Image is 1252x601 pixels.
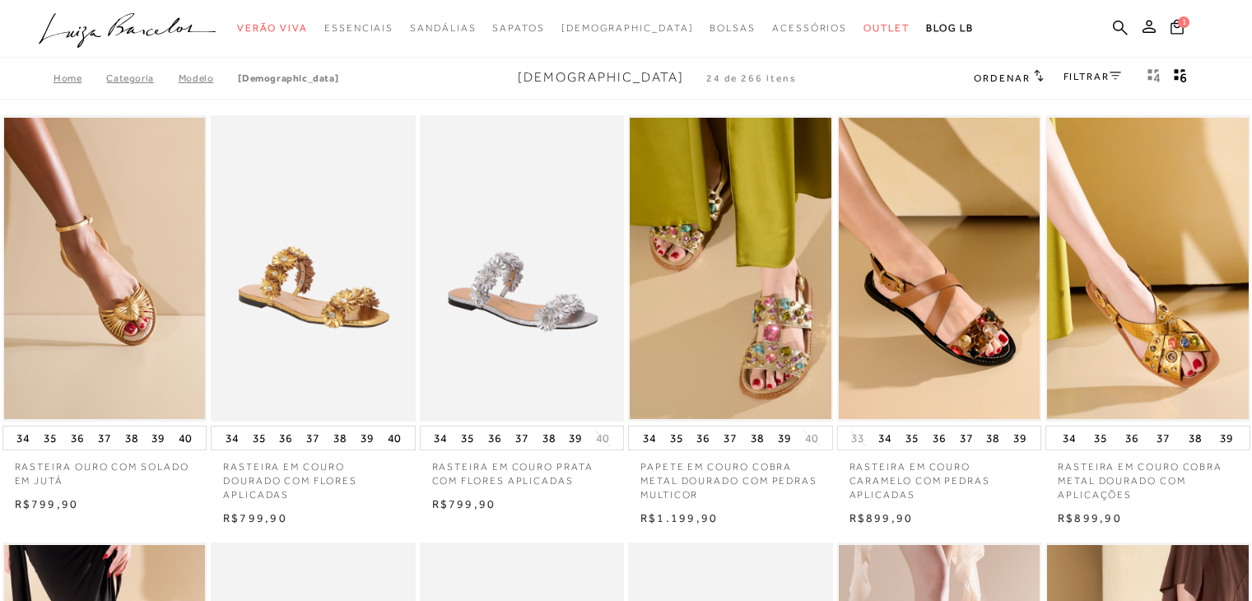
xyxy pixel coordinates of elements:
img: RASTEIRA EM COURO CARAMELO COM PEDRAS APLICADAS [839,118,1040,420]
span: R$1.199,90 [640,511,718,524]
a: Modelo [179,72,239,84]
button: 35 [248,426,271,450]
span: Ordenar [974,72,1030,84]
button: 37 [93,426,116,450]
button: 34 [221,426,244,450]
button: 37 [301,426,324,450]
span: 24 de 266 itens [706,72,797,84]
button: 38 [1184,426,1207,450]
button: 40 [383,426,406,450]
a: noSubCategoriesText [710,13,756,44]
button: 35 [901,426,924,450]
a: RASTEIRA EM COURO DOURADO COM FLORES APLICADAS RASTEIRA EM COURO DOURADO COM FLORES APLICADAS [212,118,414,420]
button: 37 [1152,426,1175,450]
button: Mostrar 4 produtos por linha [1143,68,1166,89]
a: FILTRAR [1064,71,1121,82]
button: 1 [1166,18,1189,40]
button: 37 [510,426,533,450]
button: 39 [1008,426,1031,450]
button: 40 [591,431,614,446]
button: 37 [955,426,978,450]
a: RASTEIRA EM COURO COBRA METAL DOURADO COM APLICAÇÕES [1045,450,1250,501]
button: 39 [773,426,796,450]
a: RASTEIRA EM COURO PRATA COM FLORES APLICADAS [420,450,625,488]
a: noSubCategoriesText [772,13,847,44]
span: Bolsas [710,22,756,34]
button: 34 [638,426,661,450]
img: RASTEIRA EM COURO DOURADO COM FLORES APLICADAS [212,118,414,420]
button: 35 [1089,426,1112,450]
button: 36 [483,426,506,450]
span: 1 [1178,16,1189,28]
button: 36 [928,426,951,450]
button: 39 [564,426,587,450]
img: RASTEIRA EM COURO COBRA METAL DOURADO COM APLICAÇÕES [1047,118,1249,420]
button: 40 [174,426,197,450]
span: Verão Viva [237,22,308,34]
button: 36 [66,426,89,450]
span: [DEMOGRAPHIC_DATA] [518,70,684,85]
button: 33 [846,431,869,446]
button: 36 [1120,426,1143,450]
button: 40 [800,431,823,446]
span: Acessórios [772,22,847,34]
span: Sandálias [410,22,476,34]
a: noSubCategoriesText [863,13,910,44]
button: 34 [1058,426,1081,450]
span: R$799,90 [432,497,496,510]
button: 35 [39,426,62,450]
button: 38 [981,426,1004,450]
a: RASTEIRA EM COURO CARAMELO COM PEDRAS APLICADAS RASTEIRA EM COURO CARAMELO COM PEDRAS APLICADAS [839,118,1040,420]
a: [DEMOGRAPHIC_DATA] [238,72,338,84]
span: R$799,90 [223,511,287,524]
a: Categoria [106,72,178,84]
a: PAPETE EM COURO COBRA METAL DOURADO COM PEDRAS MULTICOR PAPETE EM COURO COBRA METAL DOURADO COM P... [630,118,831,420]
a: RASTEIRA EM COURO DOURADO COM FLORES APLICADAS [211,450,416,501]
img: RASTEIRA OURO COM SOLADO EM JUTÁ [4,118,206,420]
button: 37 [719,426,742,450]
button: 38 [538,426,561,450]
a: noSubCategoriesText [237,13,308,44]
span: Sapatos [492,22,544,34]
button: 34 [429,426,452,450]
button: 34 [12,426,35,450]
a: noSubCategoriesText [410,13,476,44]
button: 34 [873,426,896,450]
span: R$799,90 [15,497,79,510]
a: RASTEIRA EM COURO COBRA METAL DOURADO COM APLICAÇÕES RASTEIRA EM COURO COBRA METAL DOURADO COM AP... [1047,118,1249,420]
button: 39 [1215,426,1238,450]
button: 35 [456,426,479,450]
a: RASTEIRA EM COURO PRATA COM FLORES APLICADAS RASTEIRA EM COURO PRATA COM FLORES APLICADAS [421,118,623,420]
span: [DEMOGRAPHIC_DATA] [561,22,694,34]
img: PAPETE EM COURO COBRA METAL DOURADO COM PEDRAS MULTICOR [630,118,831,420]
a: BLOG LB [926,13,974,44]
a: Home [54,72,106,84]
span: R$899,90 [1058,511,1122,524]
button: gridText6Desc [1169,68,1192,89]
a: noSubCategoriesText [324,13,393,44]
a: noSubCategoriesText [561,13,694,44]
button: 38 [328,426,351,450]
button: 35 [665,426,688,450]
button: 39 [147,426,170,450]
a: RASTEIRA EM COURO CARAMELO COM PEDRAS APLICADAS [837,450,1042,501]
a: RASTEIRA OURO COM SOLADO EM JUTÁ [2,450,207,488]
a: noSubCategoriesText [492,13,544,44]
img: RASTEIRA EM COURO PRATA COM FLORES APLICADAS [421,118,623,420]
span: BLOG LB [926,22,974,34]
button: 36 [274,426,297,450]
span: Essenciais [324,22,393,34]
a: RASTEIRA OURO COM SOLADO EM JUTÁ RASTEIRA OURO COM SOLADO EM JUTÁ [4,118,206,420]
span: Outlet [863,22,910,34]
button: 38 [746,426,769,450]
span: R$899,90 [849,511,914,524]
button: 36 [691,426,714,450]
a: PAPETE EM COURO COBRA METAL DOURADO COM PEDRAS MULTICOR [628,450,833,501]
button: 39 [356,426,379,450]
